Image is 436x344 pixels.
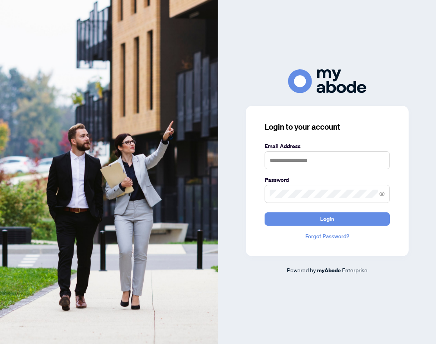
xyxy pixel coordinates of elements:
label: Password [265,176,390,184]
h3: Login to your account [265,121,390,132]
a: Forgot Password? [265,232,390,241]
a: myAbode [317,266,341,275]
span: Enterprise [342,266,368,273]
span: Login [320,213,334,225]
span: eye-invisible [379,191,385,197]
button: Login [265,212,390,226]
img: ma-logo [288,69,366,93]
span: Powered by [287,266,316,273]
label: Email Address [265,142,390,150]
